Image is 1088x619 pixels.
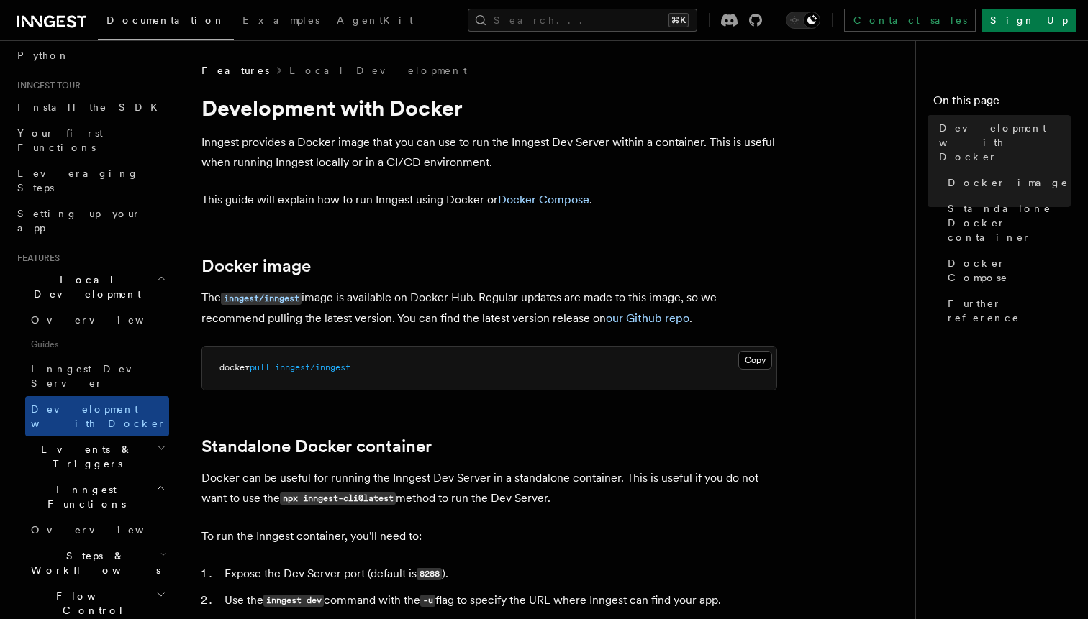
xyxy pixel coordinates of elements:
[948,256,1071,285] span: Docker Compose
[31,314,179,326] span: Overview
[420,595,435,607] code: -u
[201,132,777,173] p: Inngest provides a Docker image that you can use to run the Inngest Dev Server within a container...
[417,568,442,580] code: 8288
[242,14,319,26] span: Examples
[786,12,820,29] button: Toggle dark mode
[12,94,169,120] a: Install the SDK
[12,307,169,436] div: Local Development
[31,403,166,429] span: Development with Docker
[942,196,1071,250] a: Standalone Docker container
[17,208,141,234] span: Setting up your app
[17,168,139,193] span: Leveraging Steps
[933,115,1071,170] a: Development with Docker
[12,80,81,91] span: Inngest tour
[12,272,157,301] span: Local Development
[12,436,169,477] button: Events & Triggers
[220,564,777,584] li: Expose the Dev Server port (default is ).
[25,333,169,356] span: Guides
[17,101,166,113] span: Install the SDK
[280,492,396,505] code: npx inngest-cli@latest
[201,256,311,276] a: Docker image
[263,595,324,607] code: inngest dev
[942,290,1071,331] a: Further reference
[942,170,1071,196] a: Docker image
[25,356,169,396] a: Inngest Dev Server
[337,14,413,26] span: AgentKit
[17,50,70,61] span: Python
[201,288,777,329] p: The image is available on Docker Hub. Regular updates are made to this image, so we recommend pul...
[738,351,772,370] button: Copy
[12,160,169,201] a: Leveraging Steps
[289,63,467,78] a: Local Development
[844,9,976,32] a: Contact sales
[25,549,160,577] span: Steps & Workflows
[12,201,169,241] a: Setting up your app
[933,92,1071,115] h4: On this page
[12,482,155,511] span: Inngest Functions
[12,42,169,68] a: Python
[948,201,1071,244] span: Standalone Docker container
[106,14,225,26] span: Documentation
[668,13,689,27] kbd: ⌘K
[201,190,777,210] p: This guide will explain how to run Inngest using Docker or .
[948,175,1069,190] span: Docker image
[25,589,156,618] span: Flow Control
[221,290,302,304] a: inngest/inngest
[12,477,169,517] button: Inngest Functions
[942,250,1071,290] a: Docker Compose
[221,293,302,305] code: inngest/inngest
[498,193,589,206] a: Docker Compose
[234,4,328,39] a: Examples
[12,120,169,160] a: Your first Functions
[201,526,777,546] p: To run the Inngest container, you'll need to:
[201,95,777,121] h1: Development with Docker
[12,442,157,471] span: Events & Triggers
[31,524,179,536] span: Overview
[468,9,697,32] button: Search...⌘K
[31,363,154,389] span: Inngest Dev Server
[275,362,350,372] span: inngest/inngest
[220,590,777,611] li: Use the command with the flag to specify the URL where Inngest can find your app.
[948,296,1071,325] span: Further reference
[328,4,422,39] a: AgentKit
[12,252,60,264] span: Features
[201,436,432,457] a: Standalone Docker container
[98,4,234,40] a: Documentation
[12,267,169,307] button: Local Development
[25,517,169,543] a: Overview
[939,121,1071,164] span: Development with Docker
[25,307,169,333] a: Overview
[250,362,270,372] span: pull
[201,63,269,78] span: Features
[201,468,777,509] p: Docker can be useful for running the Inngest Dev Server in a standalone container. This is useful...
[25,543,169,583] button: Steps & Workflows
[219,362,250,372] span: docker
[982,9,1076,32] a: Sign Up
[606,311,689,325] a: our Github repo
[17,127,103,153] span: Your first Functions
[25,396,169,436] a: Development with Docker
